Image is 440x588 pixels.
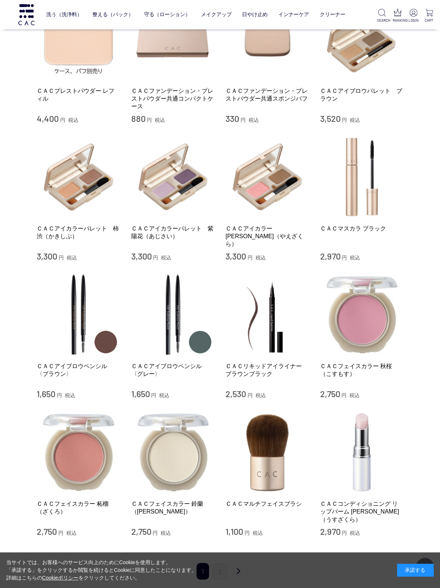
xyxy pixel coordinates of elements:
span: 税込 [349,392,360,398]
a: ＣＡＣアイカラーパレット 紫陽花（あじさい） [131,225,215,240]
span: 税込 [159,392,169,398]
a: CART [424,9,434,23]
a: ＣＡＣフェイスカラー 秋桜（こすもす） [320,273,404,356]
span: 円 [151,392,156,398]
span: 円 [153,530,158,536]
a: ＣＡＣファンデーション・プレストパウダー共通スポンジパフ [225,87,309,103]
a: メイクアップ [201,6,232,23]
img: ＣＡＣアイカラーパレット 八重桜（やえざくら） [225,135,309,219]
span: 税込 [66,530,77,536]
a: ＣＡＣコンディショニング リップバーム [PERSON_NAME]（うすざくら） [320,500,404,523]
a: ＣＡＣマスカラ ブラック [320,225,404,232]
a: 守る（ローション） [144,6,190,23]
a: ＣＡＣアイカラー[PERSON_NAME]（やえざくら） [225,225,309,248]
a: ＣＡＣアイブロウペンシル 〈ブラウン〉 [37,362,120,378]
span: 税込 [350,255,360,261]
span: 税込 [68,117,78,123]
img: ＣＡＣマスカラ ブラック [320,135,404,219]
span: 税込 [249,117,259,123]
a: ＣＡＣファンデーション・プレストパウダー共通コンパクトケース [131,87,215,110]
div: 当サイトでは、お客様へのサービス向上のためにCookieを使用します。 「承諾する」をクリックするか閲覧を続けるとCookieに同意したことになります。 詳細はこちらの をクリックしてください。 [6,559,197,582]
span: 円 [342,530,347,536]
span: 2,530 [225,388,246,399]
span: 2,750 [320,388,340,399]
span: 2,970 [320,251,341,261]
span: 円 [57,392,62,398]
span: 1,650 [131,388,150,399]
span: 2,750 [37,526,57,537]
span: 税込 [350,117,360,123]
a: 整える（パック） [92,6,133,23]
span: 税込 [350,530,360,536]
a: ＣＡＣアイブロウパレット ブラウン [320,87,404,103]
span: 円 [245,530,250,536]
span: 1,650 [37,388,55,399]
p: RANKING [393,18,403,23]
img: ＣＡＣフェイスカラー 鈴蘭（すずらん） [131,410,215,494]
a: RANKING [393,9,403,23]
a: 日やけ止め [242,6,268,23]
a: インナーケア [278,6,309,23]
span: 税込 [253,530,263,536]
span: 税込 [67,255,77,261]
span: 3,520 [320,113,341,124]
span: 3,300 [37,251,57,261]
span: 円 [342,117,347,123]
span: 円 [247,392,253,398]
span: 3,300 [131,251,152,261]
a: クリーナー [320,6,345,23]
a: Cookieポリシー [42,575,79,581]
a: ＣＡＣフェイスカラー 秋桜（こすもす） [320,362,404,378]
span: 円 [147,117,152,123]
a: ＣＡＣマルチフェイスブラシ [225,500,309,508]
a: ＣＡＣフェイスカラー 柘榴（ざくろ） [37,500,120,516]
img: logo [17,4,36,25]
span: 円 [59,255,64,261]
p: CART [424,18,434,23]
span: 円 [341,392,346,398]
img: ＣＡＣリキッドアイライナー ブラウンブラック [225,273,309,356]
span: 880 [131,113,146,124]
span: 円 [247,255,253,261]
span: 2,750 [131,526,151,537]
span: 税込 [256,392,266,398]
img: ＣＡＣフェイスカラー 柘榴（ざくろ） [37,410,120,494]
span: 税込 [256,255,266,261]
span: 1,100 [225,526,243,537]
img: ＣＡＣアイブロウペンシル 〈ブラウン〉 [37,273,120,356]
a: SEARCH [377,9,387,23]
span: 税込 [161,255,171,261]
span: 税込 [155,117,165,123]
span: 3,300 [225,251,246,261]
span: 円 [153,255,158,261]
span: 2,970 [320,526,341,537]
img: ＣＡＣマルチフェイスブラシ [225,410,309,494]
a: 洗う（洗浄料） [46,6,82,23]
img: ＣＡＣアイカラーパレット 紫陽花（あじさい） [131,135,215,219]
span: 税込 [65,392,75,398]
span: 税込 [161,530,171,536]
span: 円 [342,255,347,261]
a: ＣＡＣプレストパウダー レフィル [37,87,120,103]
img: ＣＡＣアイカラーパレット 柿渋（かきしぶ） [37,135,120,219]
span: 円 [58,530,63,536]
p: SEARCH [377,18,387,23]
span: 330 [225,113,239,124]
a: ＣＡＣアイカラーパレット 柿渋（かきしぶ） [37,225,120,240]
p: LOGIN [408,18,418,23]
a: ＣＡＣフェイスカラー 鈴蘭（[PERSON_NAME]） [131,500,215,516]
img: ＣＡＣアイブロウペンシル 〈グレー〉 [131,273,215,356]
div: 承諾する [397,564,434,577]
span: 4,400 [37,113,59,124]
img: ＣＡＣコンディショニング リップバーム 薄桜（うすざくら） [320,410,404,494]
